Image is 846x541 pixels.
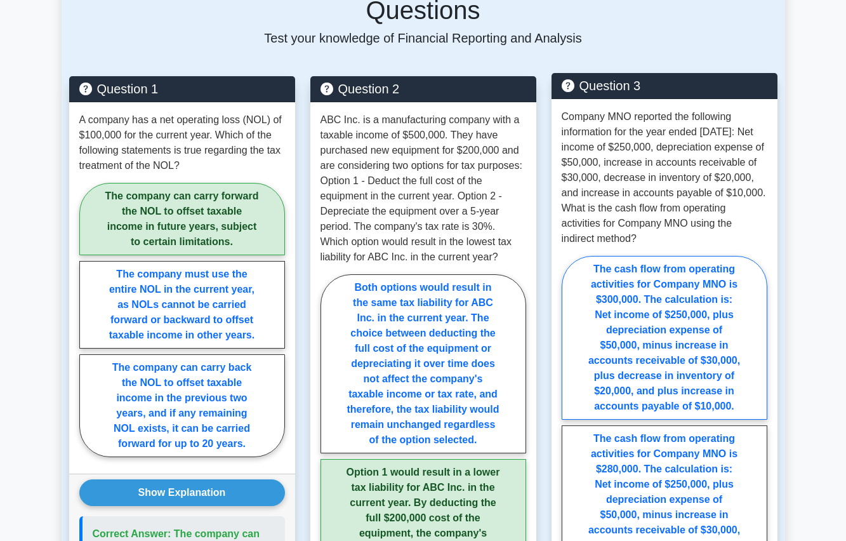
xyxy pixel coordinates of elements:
[562,78,767,93] h5: Question 3
[69,30,777,46] p: Test your knowledge of Financial Reporting and Analysis
[321,81,526,97] h5: Question 2
[562,256,767,420] label: The cash flow from operating activities for Company MNO is $300,000. The calculation is: Net inco...
[79,81,285,97] h5: Question 1
[562,109,767,246] p: Company MNO reported the following information for the year ended [DATE]: Net income of $250,000,...
[79,112,285,173] p: A company has a net operating loss (NOL) of $100,000 for the current year. Which of the following...
[79,479,285,506] button: Show Explanation
[321,274,526,453] label: Both options would result in the same tax liability for ABC Inc. in the current year. The choice ...
[79,354,285,457] label: The company can carry back the NOL to offset taxable income in the previous two years, and if any...
[79,261,285,349] label: The company must use the entire NOL in the current year, as NOLs cannot be carried forward or bac...
[79,183,285,255] label: The company can carry forward the NOL to offset taxable income in future years, subject to certai...
[321,112,526,265] p: ABC Inc. is a manufacturing company with a taxable income of $500,000. They have purchased new eq...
